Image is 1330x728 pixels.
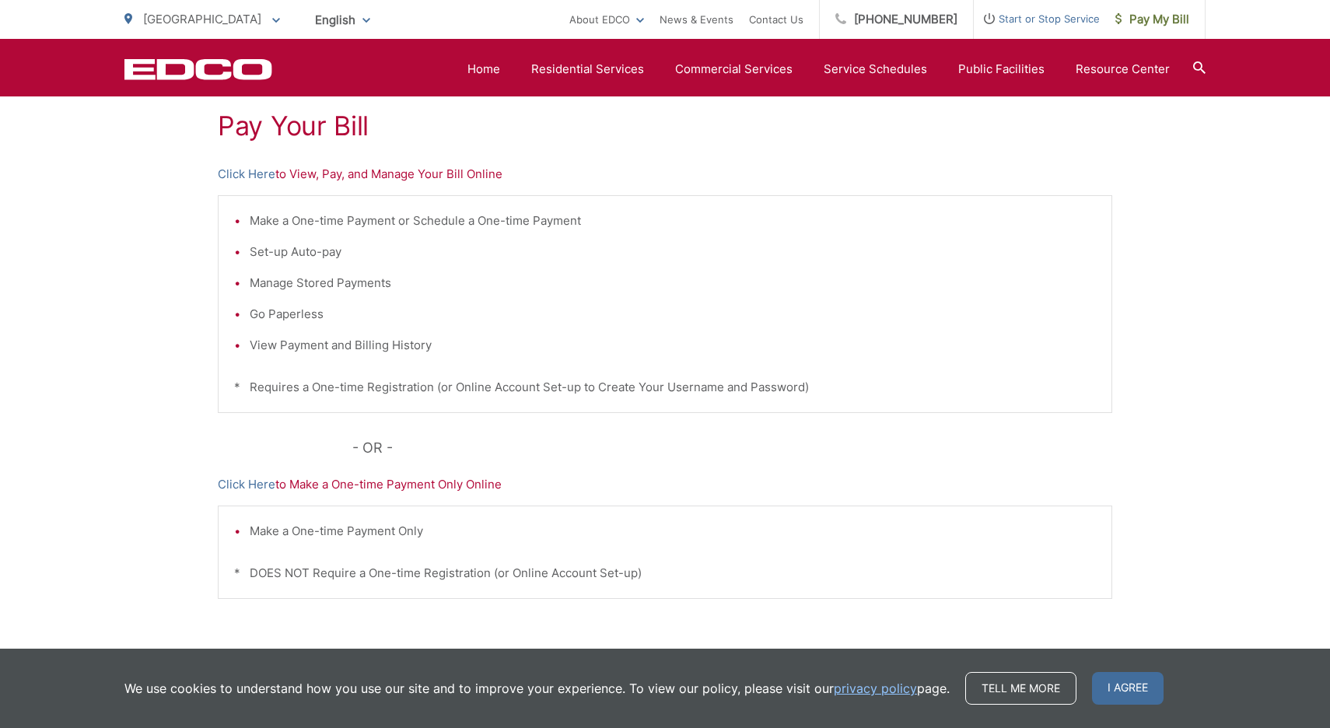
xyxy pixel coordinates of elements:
span: I agree [1092,672,1164,705]
li: View Payment and Billing History [250,336,1096,355]
p: We use cookies to understand how you use our site and to improve your experience. To view our pol... [124,679,950,698]
span: Pay My Bill [1115,10,1189,29]
span: English [303,6,382,33]
a: EDCD logo. Return to the homepage. [124,58,272,80]
p: * Requires a One-time Registration (or Online Account Set-up to Create Your Username and Password) [234,378,1096,397]
span: [GEOGRAPHIC_DATA] [143,12,261,26]
a: Click Here [218,475,275,494]
a: News & Events [660,10,733,29]
p: - OR - [352,436,1113,460]
a: Commercial Services [675,60,793,79]
a: privacy policy [834,679,917,698]
li: Set-up Auto-pay [250,243,1096,261]
li: Make a One-time Payment or Schedule a One-time Payment [250,212,1096,230]
a: Public Facilities [958,60,1045,79]
p: to Make a One-time Payment Only Online [218,475,1112,494]
a: Resource Center [1076,60,1170,79]
li: Go Paperless [250,305,1096,324]
a: Contact Us [749,10,803,29]
a: About EDCO [569,10,644,29]
li: Manage Stored Payments [250,274,1096,292]
a: Service Schedules [824,60,927,79]
li: Make a One-time Payment Only [250,522,1096,541]
p: * DOES NOT Require a One-time Registration (or Online Account Set-up) [234,564,1096,583]
a: Tell me more [965,672,1076,705]
p: to View, Pay, and Manage Your Bill Online [218,165,1112,184]
a: Click Here [218,165,275,184]
h1: Pay Your Bill [218,110,1112,142]
a: Residential Services [531,60,644,79]
a: Home [467,60,500,79]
